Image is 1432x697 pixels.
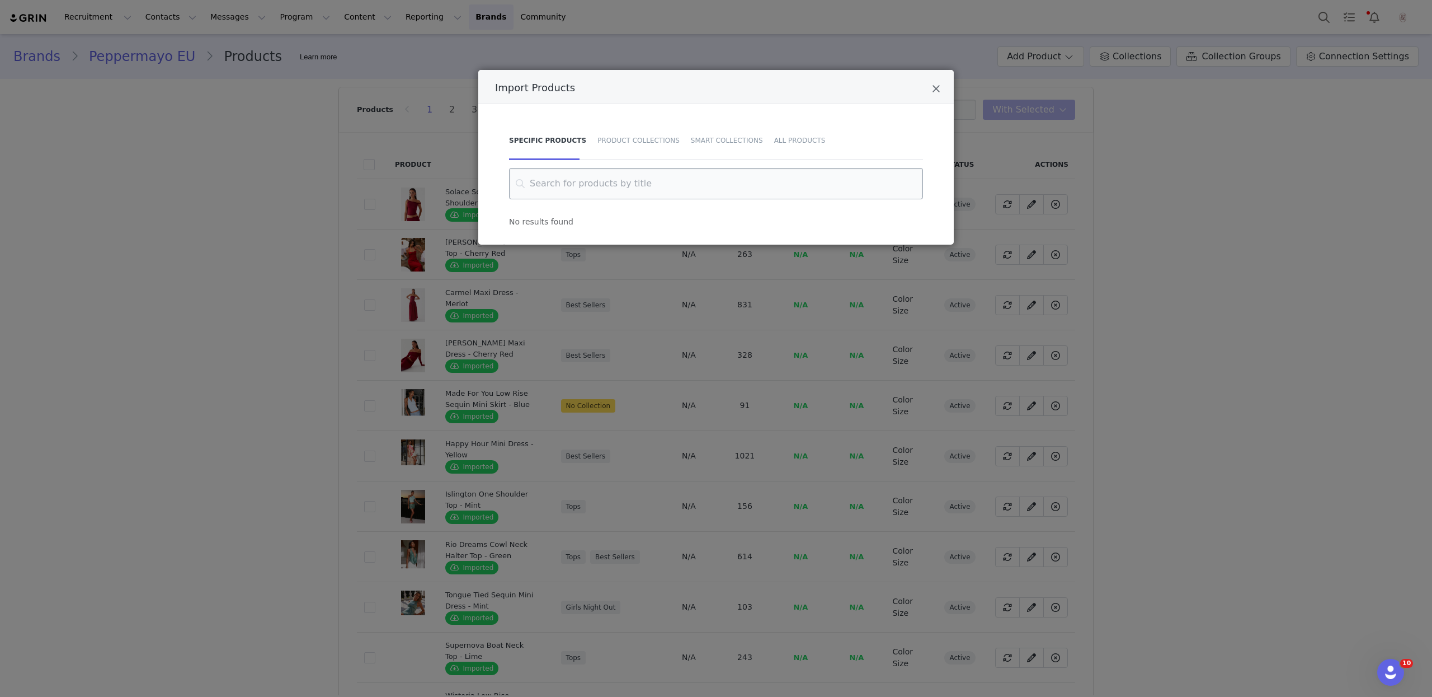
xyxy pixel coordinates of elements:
div: Product Collections [592,121,685,160]
iframe: Intercom live chat [1377,659,1404,686]
div: Import Products [478,70,954,245]
input: Search for products by title [509,168,923,199]
div: Specific Products [509,121,592,160]
div: Smart Collections [685,121,769,160]
button: Close [932,83,940,97]
div: No results found [509,216,923,228]
div: All Products [769,121,826,160]
span: 10 [1400,659,1413,668]
span: Import Products [495,82,575,93]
